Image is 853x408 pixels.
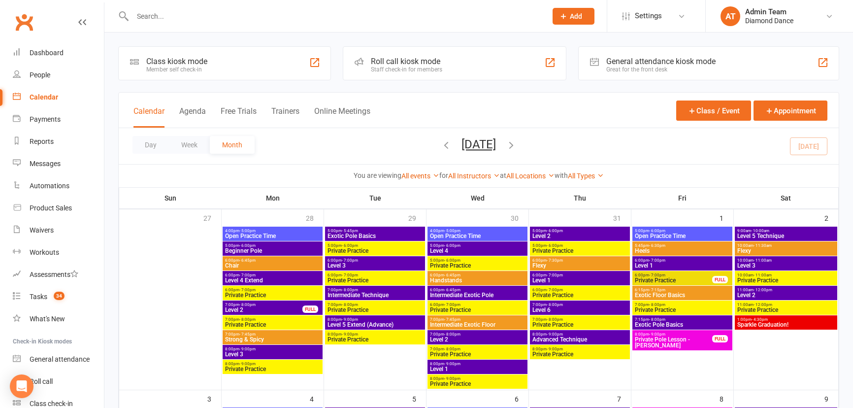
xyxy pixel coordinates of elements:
span: 5:00pm [532,229,628,233]
span: - 6:00pm [342,243,358,248]
span: - 9:00pm [239,347,256,351]
span: - 8:00pm [342,303,358,307]
span: - 6:45pm [239,258,256,263]
span: - 7:45pm [444,317,460,322]
div: Messages [30,160,61,168]
span: Level 5 Technique [737,233,835,239]
span: Level 4 [429,248,525,254]
span: 5:00pm [429,258,525,263]
span: 9:00am [737,229,835,233]
div: Dashboard [30,49,64,57]
span: - 9:00pm [342,317,358,322]
span: - 8:00pm [547,303,563,307]
a: What's New [13,308,104,330]
a: All Types [568,172,604,180]
a: All Locations [506,172,555,180]
span: 8:00pm [429,376,525,381]
span: - 7:15pm [649,288,665,292]
span: Flexy [737,248,835,254]
div: 5 [412,390,426,407]
th: Wed [426,188,529,208]
span: Sparkle Graduation! [737,322,835,328]
th: Mon [222,188,324,208]
div: General attendance kiosk mode [606,57,716,66]
span: Exotic Pole Basics [327,233,423,239]
div: What's New [30,315,65,323]
div: 8 [720,390,733,407]
span: 6:00pm [532,288,628,292]
div: 1 [720,209,733,226]
span: - 11:30am [754,243,772,248]
span: Chair [225,263,321,269]
strong: with [555,171,568,179]
div: 3 [207,390,221,407]
span: 8:00pm [532,347,628,351]
th: Sat [734,188,839,208]
a: Roll call [13,371,104,393]
span: - 12:00pm [754,303,772,307]
div: Open Intercom Messenger [10,374,33,398]
span: Strong & Spicy [225,337,321,342]
span: 6:00pm [634,273,713,277]
button: Week [169,136,210,154]
span: Exotic Pole Basics [634,322,730,328]
span: Private Practice [327,248,423,254]
div: People [30,71,50,79]
div: Roll call kiosk mode [371,57,442,66]
span: - 7:00pm [342,258,358,263]
div: Staff check-in for members [371,66,442,73]
a: Calendar [13,86,104,108]
span: Level 2 [737,292,835,298]
span: 5:00pm [327,229,423,233]
span: 5:45pm [634,243,730,248]
span: 7:00pm [429,347,525,351]
a: Automations [13,175,104,197]
div: Calendar [30,93,58,101]
a: Tasks 34 [13,286,104,308]
div: 7 [617,390,631,407]
span: 8:00pm [634,332,713,337]
span: 8:00pm [225,362,321,366]
span: Flexy [532,263,628,269]
span: - 12:00pm [754,288,772,292]
span: - 6:00pm [444,258,460,263]
span: Private Practice [225,292,321,298]
span: - 10:00am [751,229,769,233]
span: - 8:00pm [239,317,256,322]
span: 1:00pm [737,317,835,322]
span: - 8:00pm [547,317,563,322]
a: Payments [13,108,104,131]
span: - 9:00pm [444,362,460,366]
span: - 7:00pm [239,273,256,277]
span: 7:00pm [429,332,525,337]
span: - 6:45pm [444,288,460,292]
div: AT [721,6,740,26]
span: Advanced Technique [532,337,628,342]
a: People [13,64,104,86]
span: - 9:00pm [444,376,460,381]
span: 5:00pm [429,243,525,248]
span: - 4:30pm [752,317,768,322]
div: Great for the front desk [606,66,716,73]
span: Handstands [429,277,525,283]
span: Private Practice [429,307,525,313]
div: General attendance [30,355,90,363]
span: 11:00am [737,303,835,307]
span: - 8:00pm [649,303,665,307]
span: - 7:45pm [239,332,256,337]
button: Class / Event [676,101,751,121]
div: 28 [306,209,324,226]
div: 30 [511,209,528,226]
span: 8:00pm [225,347,321,351]
span: 11:00am [737,288,835,292]
span: 7:00pm [225,332,321,337]
span: 34 [54,292,65,300]
button: Calendar [133,106,164,128]
a: Messages [13,153,104,175]
span: - 6:00pm [547,243,563,248]
span: 6:00pm [532,273,628,277]
th: Fri [631,188,734,208]
span: - 7:00pm [547,288,563,292]
div: Roll call [30,377,53,385]
span: 5:00pm [532,243,628,248]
